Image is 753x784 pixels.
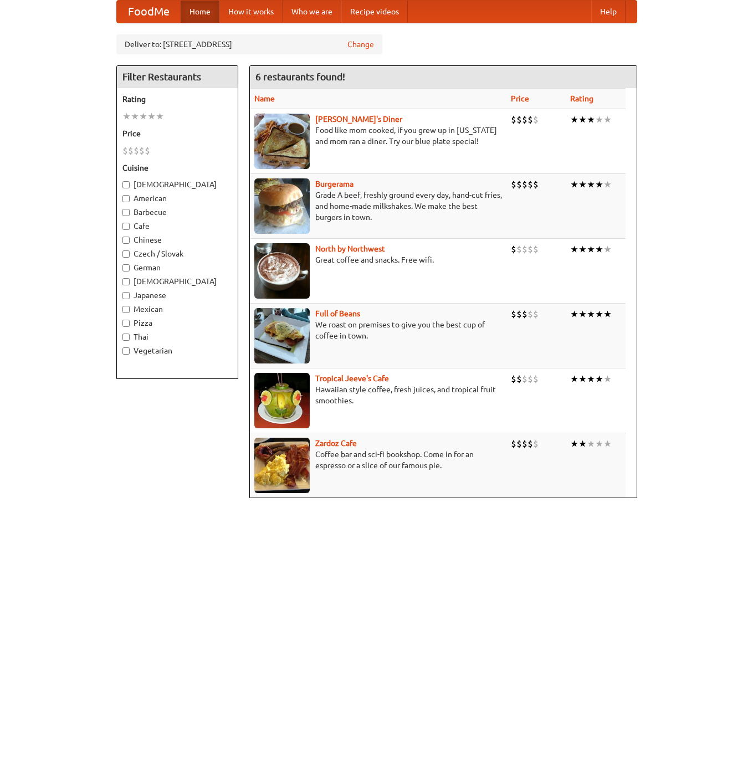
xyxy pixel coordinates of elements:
[527,178,533,191] li: $
[254,373,310,428] img: jeeves.jpg
[139,110,147,122] li: ★
[122,237,130,244] input: Chinese
[511,114,516,126] li: $
[570,114,578,126] li: ★
[595,308,603,320] li: ★
[603,373,612,385] li: ★
[122,209,130,216] input: Barbecue
[254,189,502,223] p: Grade A beef, freshly ground every day, hand-cut fries, and home-made milkshakes. We make the bes...
[603,243,612,255] li: ★
[145,145,150,157] li: $
[122,110,131,122] li: ★
[254,243,310,299] img: north.jpg
[570,243,578,255] li: ★
[587,438,595,450] li: ★
[122,193,232,204] label: American
[595,114,603,126] li: ★
[122,145,128,157] li: $
[347,39,374,50] a: Change
[595,438,603,450] li: ★
[527,438,533,450] li: $
[254,384,502,406] p: Hawaiian style coffee, fresh juices, and tropical fruit smoothies.
[595,243,603,255] li: ★
[122,262,232,273] label: German
[578,308,587,320] li: ★
[147,110,156,122] li: ★
[603,438,612,450] li: ★
[181,1,219,23] a: Home
[522,178,527,191] li: $
[570,178,578,191] li: ★
[122,223,130,230] input: Cafe
[591,1,626,23] a: Help
[122,94,232,105] h5: Rating
[315,309,360,318] a: Full of Beans
[522,114,527,126] li: $
[122,195,130,202] input: American
[522,308,527,320] li: $
[122,248,232,259] label: Czech / Slovak
[533,178,539,191] li: $
[254,178,310,234] img: burgerama.jpg
[603,308,612,320] li: ★
[122,162,232,173] h5: Cuisine
[254,94,275,103] a: Name
[587,178,595,191] li: ★
[283,1,341,23] a: Who we are
[578,373,587,385] li: ★
[254,319,502,341] p: We roast on premises to give you the best cup of coffee in town.
[255,71,345,82] ng-pluralize: 6 restaurants found!
[122,128,232,139] h5: Price
[117,66,238,88] h4: Filter Restaurants
[315,244,385,253] a: North by Northwest
[315,180,354,188] a: Burgerama
[578,114,587,126] li: ★
[533,308,539,320] li: $
[122,221,232,232] label: Cafe
[315,374,389,383] b: Tropical Jeeve's Cafe
[156,110,164,122] li: ★
[578,243,587,255] li: ★
[527,243,533,255] li: $
[122,179,232,190] label: [DEMOGRAPHIC_DATA]
[578,178,587,191] li: ★
[522,373,527,385] li: $
[511,373,516,385] li: $
[116,34,382,54] div: Deliver to: [STREET_ADDRESS]
[341,1,408,23] a: Recipe videos
[516,438,522,450] li: $
[570,94,593,103] a: Rating
[254,438,310,493] img: zardoz.jpg
[587,243,595,255] li: ★
[587,373,595,385] li: ★
[254,114,310,169] img: sallys.jpg
[122,317,232,329] label: Pizza
[570,438,578,450] li: ★
[587,308,595,320] li: ★
[533,373,539,385] li: $
[595,178,603,191] li: ★
[122,264,130,271] input: German
[516,114,522,126] li: $
[522,243,527,255] li: $
[516,178,522,191] li: $
[527,373,533,385] li: $
[122,331,232,342] label: Thai
[219,1,283,23] a: How it works
[522,438,527,450] li: $
[570,308,578,320] li: ★
[533,438,539,450] li: $
[315,439,357,448] b: Zardoz Cafe
[516,308,522,320] li: $
[122,181,130,188] input: [DEMOGRAPHIC_DATA]
[117,1,181,23] a: FoodMe
[578,438,587,450] li: ★
[134,145,139,157] li: $
[533,243,539,255] li: $
[122,334,130,341] input: Thai
[527,114,533,126] li: $
[511,308,516,320] li: $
